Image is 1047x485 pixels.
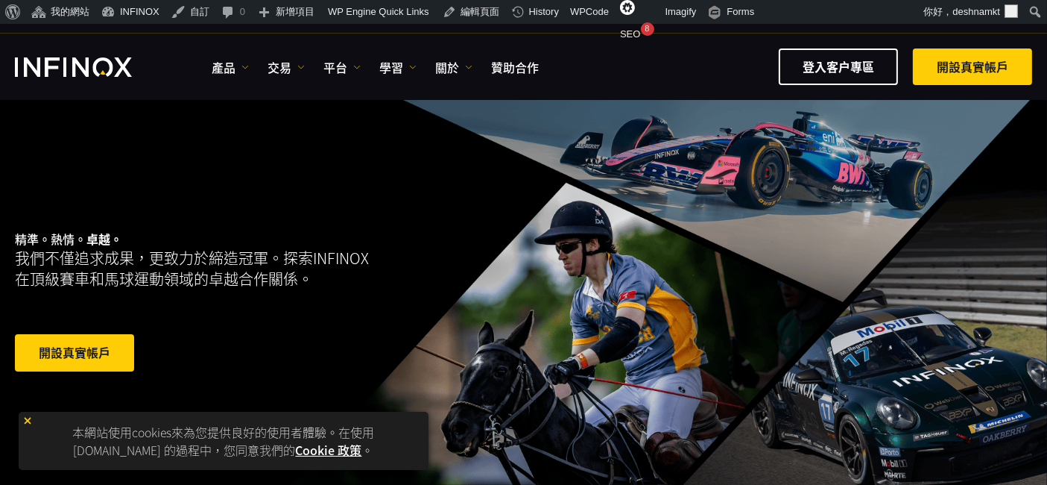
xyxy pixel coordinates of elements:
span: SEO [620,28,640,40]
a: 產品 [212,58,249,76]
p: 我們不僅追求成果，更致力於締造冠軍。探索INFINOX在頂級賽車和馬球運動領域的卓越合作關係。 [15,248,381,290]
a: Cookie 政策 [296,441,362,459]
span: deshnamkt [952,6,1000,17]
a: INFINOX Logo [15,57,167,77]
a: 開設真實帳戶 [15,334,134,371]
div: 精準。熱情。 [15,207,472,397]
a: 學習 [379,58,417,76]
a: 開設真實帳戶 [913,48,1032,85]
p: 本網站使用cookies來為您提供良好的使用者體驗。在使用 [DOMAIN_NAME] 的過程中，您同意我們的 。 [26,419,421,463]
a: 登入客户專區 [779,48,898,85]
a: 關於 [435,58,472,76]
a: 交易 [268,58,305,76]
strong: 卓越。 [86,230,122,248]
a: 贊助合作 [491,58,539,76]
img: yellow close icon [22,416,33,426]
div: 8 [641,22,654,36]
a: 平台 [323,58,361,76]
